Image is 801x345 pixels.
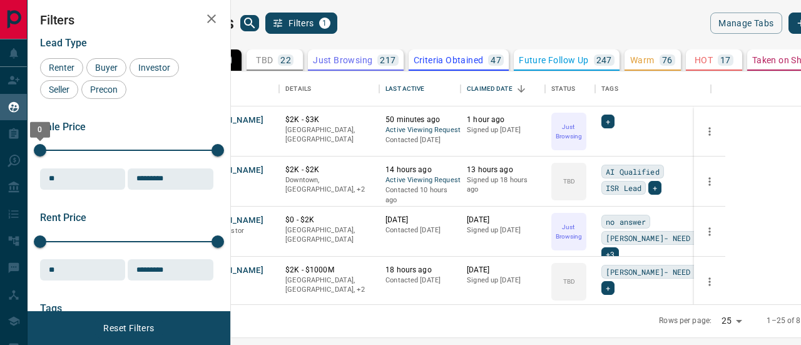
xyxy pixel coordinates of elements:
p: 14 hours ago [385,165,454,175]
div: Seller [40,80,78,99]
span: Buyer [91,63,122,73]
p: $2K - $2K [285,165,373,175]
span: Lead Type [40,37,87,49]
button: search button [240,15,259,31]
div: Status [545,71,595,106]
button: Sort [513,80,530,98]
span: no answer [606,215,646,228]
div: 25 [717,312,747,330]
span: + [606,115,610,128]
span: Sale Price [40,121,86,133]
button: Reset Filters [95,317,162,339]
div: Claimed Date [461,71,545,106]
span: [PERSON_NAME]- NEED TO CALL [606,232,700,244]
span: + [653,182,657,194]
p: TBD [563,277,575,286]
p: Just Browsing [553,122,585,141]
div: Tags [601,71,618,106]
span: Active Viewing Request [385,175,454,186]
span: AI Qualified [606,165,660,178]
p: Future Follow Up [519,56,588,64]
p: 22 [280,56,291,64]
div: Details [279,71,379,106]
span: 0 [38,125,42,134]
p: Midtown | Central, Toronto [285,175,373,195]
span: Active Viewing Request [385,125,454,136]
span: +3 [606,248,615,260]
p: [DATE] [467,265,539,275]
button: Filters1 [265,13,337,34]
p: 217 [380,56,395,64]
p: Warm [630,56,655,64]
p: Signed up [DATE] [467,275,539,286]
div: Buyer [86,58,126,77]
div: Claimed Date [467,71,513,106]
p: 13 hours ago [467,165,539,175]
div: Details [285,71,311,106]
div: Last Active [379,71,461,106]
span: [PERSON_NAME]- NEED TO CALL [606,265,700,278]
p: Contacted [DATE] [385,275,454,286]
span: Tags [40,302,62,314]
p: Signed up [DATE] [467,225,539,235]
span: Investor [134,63,175,73]
div: Renter [40,58,83,77]
div: Last Active [385,71,424,106]
p: Contacted 10 hours ago [385,185,454,205]
p: TBD [563,177,575,186]
p: Etobicoke, Toronto [285,275,373,295]
p: 17 [720,56,731,64]
button: more [700,172,719,191]
div: + [601,281,615,295]
span: ISR Lead [606,182,641,194]
span: + [606,282,610,294]
p: 1 hour ago [467,115,539,125]
p: 18 hours ago [385,265,454,275]
p: 50 minutes ago [385,115,454,125]
button: more [700,122,719,141]
p: Just Browsing [313,56,372,64]
p: $2K - $1000M [285,265,373,275]
p: [GEOGRAPHIC_DATA], [GEOGRAPHIC_DATA] [285,225,373,245]
button: more [700,222,719,241]
p: Contacted [DATE] [385,135,454,145]
p: $0 - $2K [285,215,373,225]
p: 247 [596,56,612,64]
p: Signed up 18 hours ago [467,175,539,195]
p: Contacted [DATE] [385,225,454,235]
span: 1 [320,19,329,28]
div: Tags [595,71,711,106]
p: 76 [662,56,673,64]
div: Name [191,71,279,106]
span: Renter [44,63,79,73]
span: Precon [86,85,122,95]
button: Manage Tabs [710,13,782,34]
p: Criteria Obtained [414,56,484,64]
div: Status [551,71,575,106]
p: [DATE] [385,215,454,225]
div: + [601,115,615,128]
p: 47 [491,56,501,64]
div: + [648,181,661,195]
p: TBD [256,56,273,64]
p: Just Browsing [553,222,585,241]
h2: Filters [40,13,218,28]
button: more [700,272,719,291]
div: +3 [601,247,619,261]
p: $2K - $3K [285,115,373,125]
p: Signed up [DATE] [467,125,539,135]
p: Rows per page: [659,316,712,326]
span: Seller [44,85,74,95]
span: Rent Price [40,212,86,224]
div: Precon [81,80,126,99]
div: Investor [130,58,179,77]
p: [DATE] [467,215,539,225]
p: HOT [695,56,713,64]
p: [GEOGRAPHIC_DATA], [GEOGRAPHIC_DATA] [285,125,373,145]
